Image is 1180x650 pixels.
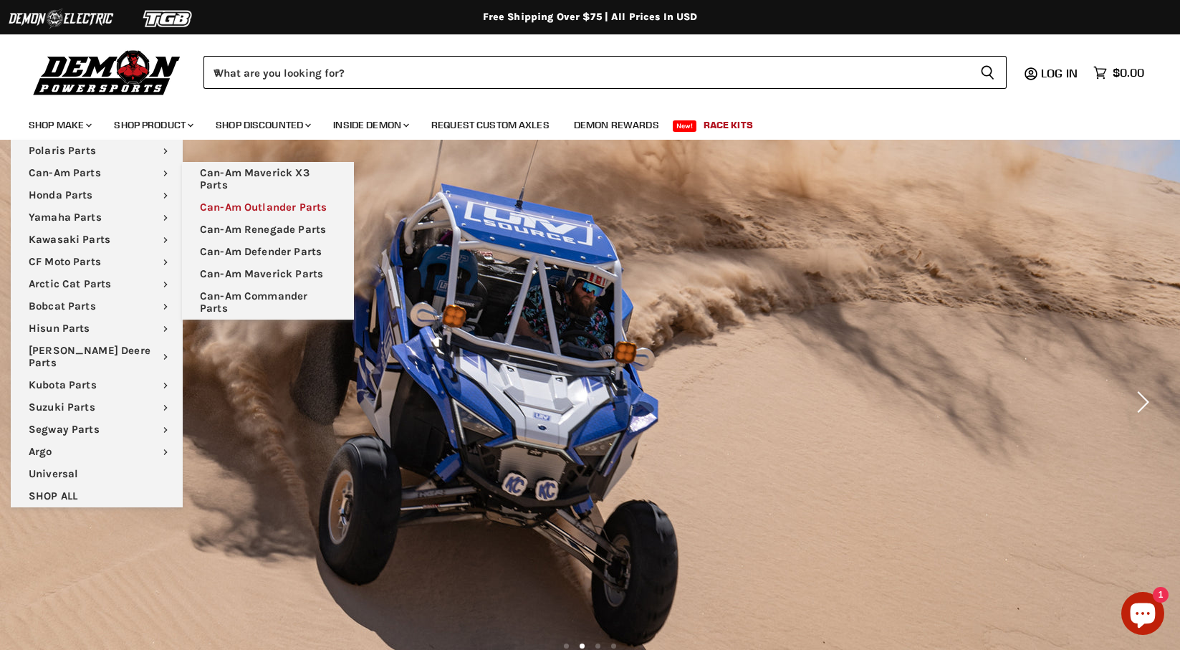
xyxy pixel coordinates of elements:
[11,140,183,507] ul: Main menu
[11,140,183,162] a: Polaris Parts
[11,317,183,340] a: Hisun Parts
[11,184,183,206] a: Honda Parts
[611,644,616,649] li: Page dot 4
[673,120,697,132] span: New!
[11,374,183,396] a: Kubota Parts
[18,110,100,140] a: Shop Make
[182,162,354,196] a: Can-Am Maverick X3 Parts
[182,263,354,285] a: Can-Am Maverick Parts
[29,47,186,97] img: Demon Powersports
[11,463,183,485] a: Universal
[115,5,222,32] img: TGB Logo 2
[1126,388,1155,416] button: Next
[11,396,183,419] a: Suzuki Parts
[103,110,202,140] a: Shop Product
[322,110,418,140] a: Inside Demon
[563,110,670,140] a: Demon Rewards
[18,105,1141,140] ul: Main menu
[11,485,183,507] a: SHOP ALL
[11,206,183,229] a: Yamaha Parts
[182,196,354,219] a: Can-Am Outlander Parts
[11,251,183,273] a: CF Moto Parts
[693,110,764,140] a: Race Kits
[205,110,320,140] a: Shop Discounted
[203,56,1007,89] form: Product
[1117,592,1169,639] inbox-online-store-chat: Shopify online store chat
[17,11,1164,24] div: Free Shipping Over $75 | All Prices In USD
[564,644,569,649] li: Page dot 1
[11,229,183,251] a: Kawasaki Parts
[182,241,354,263] a: Can-Am Defender Parts
[11,419,183,441] a: Segway Parts
[11,441,183,463] a: Argo
[1041,66,1078,80] span: Log in
[11,273,183,295] a: Arctic Cat Parts
[11,295,183,317] a: Bobcat Parts
[182,162,354,320] ul: Main menu
[1035,67,1086,80] a: Log in
[203,56,969,89] input: When autocomplete results are available use up and down arrows to review and enter to select
[11,162,183,184] a: Can-Am Parts
[1113,66,1144,80] span: $0.00
[595,644,600,649] li: Page dot 3
[421,110,560,140] a: Request Custom Axles
[182,285,354,320] a: Can-Am Commander Parts
[969,56,1007,89] button: Search
[7,5,115,32] img: Demon Electric Logo 2
[182,219,354,241] a: Can-Am Renegade Parts
[11,340,183,374] a: [PERSON_NAME] Deere Parts
[580,644,585,649] li: Page dot 2
[1086,62,1151,83] a: $0.00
